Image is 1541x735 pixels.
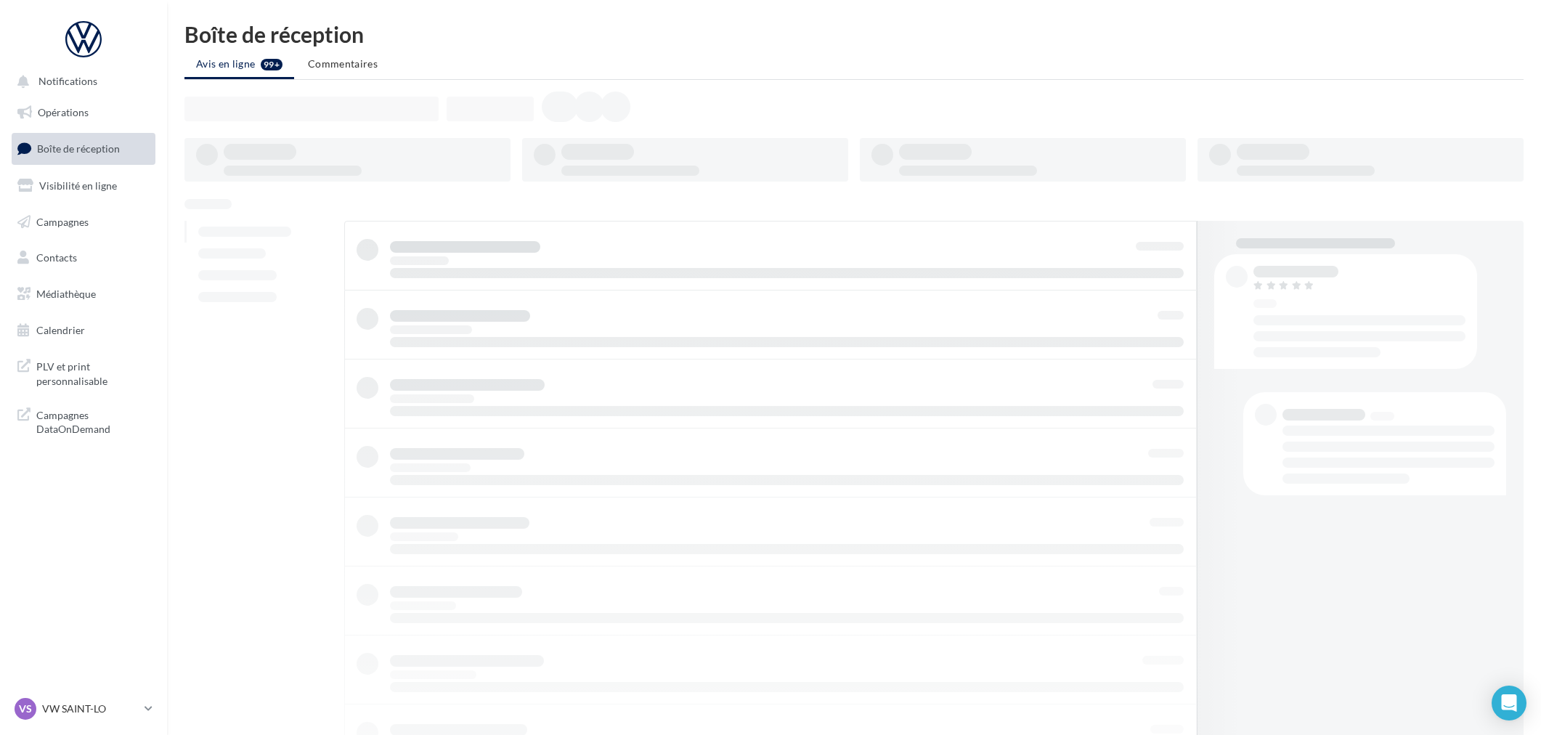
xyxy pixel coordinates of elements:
span: Commentaires [308,57,378,70]
a: Visibilité en ligne [9,171,158,201]
span: Contacts [36,251,77,264]
span: Calendrier [36,324,85,336]
a: Campagnes [9,207,158,237]
span: Boîte de réception [37,142,120,155]
span: Notifications [38,76,97,88]
span: PLV et print personnalisable [36,357,150,388]
a: Contacts [9,243,158,273]
a: Campagnes DataOnDemand [9,399,158,442]
a: VS VW SAINT-LO [12,695,155,723]
span: Campagnes [36,215,89,227]
p: VW SAINT-LO [42,702,139,716]
span: Médiathèque [36,288,96,300]
span: Opérations [38,106,89,118]
a: PLV et print personnalisable [9,351,158,394]
span: Visibilité en ligne [39,179,117,192]
a: Opérations [9,97,158,128]
div: Boîte de réception [184,23,1524,45]
a: Boîte de réception [9,133,158,164]
a: Médiathèque [9,279,158,309]
div: Open Intercom Messenger [1492,686,1526,720]
span: VS [19,702,32,716]
span: Campagnes DataOnDemand [36,405,150,436]
a: Calendrier [9,315,158,346]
